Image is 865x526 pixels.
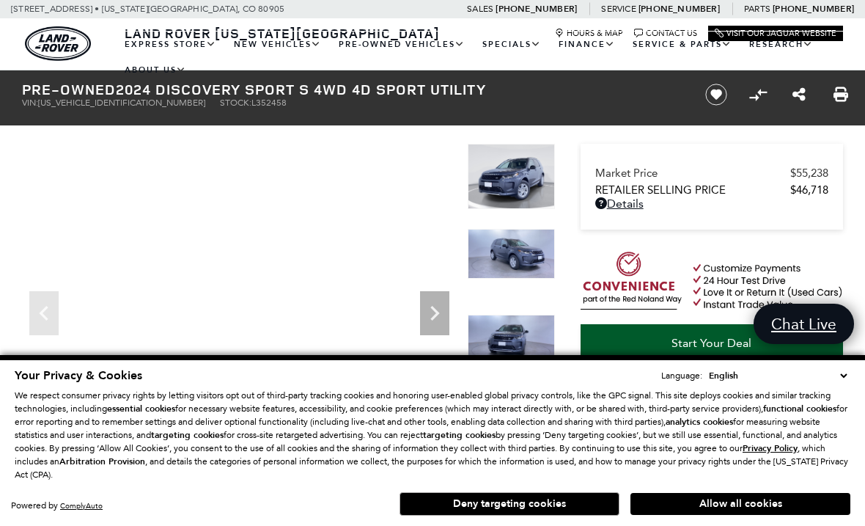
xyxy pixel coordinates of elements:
[747,84,769,106] button: Compare Vehicle
[790,167,828,180] span: $55,238
[715,29,836,38] a: Visit Our Jaguar Website
[595,183,828,197] a: Retailer Selling Price $46,718
[22,79,116,99] strong: Pre-Owned
[601,4,636,14] span: Service
[468,144,555,209] img: Used 2024 Varesine Blue Metallic Land Rover S image 1
[555,29,623,38] a: Hours & Map
[220,98,251,108] span: Stock:
[400,492,619,516] button: Deny targeting cookies
[420,291,449,335] div: Next
[468,315,555,365] img: Used 2024 Varesine Blue Metallic Land Rover S image 3
[116,57,195,83] a: About Us
[15,389,850,481] p: We respect consumer privacy rights by letting visitors opt out of third-party tracking cookies an...
[107,403,175,414] strong: essential cookies
[773,3,854,15] a: [PHONE_NUMBER]
[743,443,798,453] a: Privacy Policy
[22,81,681,98] h1: 2024 Discovery Sport S 4WD 4D Sport Utility
[763,403,836,414] strong: functional cookies
[25,26,91,61] a: land-rover
[595,183,790,197] span: Retailer Selling Price
[661,371,702,380] div: Language:
[638,3,720,15] a: [PHONE_NUMBER]
[595,167,790,180] span: Market Price
[225,32,330,57] a: New Vehicles
[468,229,555,279] img: Used 2024 Varesine Blue Metallic Land Rover S image 2
[700,83,732,106] button: Save vehicle
[671,336,751,350] span: Start Your Deal
[790,183,828,197] span: $46,718
[22,98,38,108] span: VIN:
[25,26,91,61] img: Land Rover
[792,86,806,103] a: Share this Pre-Owned 2024 Discovery Sport S 4WD 4D Sport Utility
[666,416,733,428] strong: analytics cookies
[467,4,493,14] span: Sales
[60,501,103,511] a: ComplyAuto
[125,24,440,42] span: Land Rover [US_STATE][GEOGRAPHIC_DATA]
[496,3,577,15] a: [PHONE_NUMBER]
[550,32,624,57] a: Finance
[38,98,205,108] span: [US_VEHICLE_IDENTIFICATION_NUMBER]
[151,429,224,441] strong: targeting cookies
[116,32,843,83] nav: Main Navigation
[743,442,798,454] u: Privacy Policy
[634,29,697,38] a: Contact Us
[744,4,770,14] span: Parts
[22,144,457,470] iframe: Interactive Walkaround/Photo gallery of the vehicle/product
[764,314,844,334] span: Chat Live
[251,98,287,108] span: L352458
[624,32,740,57] a: Service & Parts
[116,24,449,42] a: Land Rover [US_STATE][GEOGRAPHIC_DATA]
[11,501,103,511] div: Powered by
[15,368,142,384] span: Your Privacy & Cookies
[423,429,496,441] strong: targeting cookies
[595,197,828,211] a: Details
[833,86,848,103] a: Print this Pre-Owned 2024 Discovery Sport S 4WD 4D Sport Utility
[754,304,854,344] a: Chat Live
[581,324,843,362] a: Start Your Deal
[474,32,550,57] a: Specials
[630,493,850,515] button: Allow all cookies
[116,32,225,57] a: EXPRESS STORE
[595,167,828,180] a: Market Price $55,238
[740,32,822,57] a: Research
[59,456,145,467] strong: Arbitration Provision
[330,32,474,57] a: Pre-Owned Vehicles
[705,368,850,383] select: Language Select
[11,4,284,14] a: [STREET_ADDRESS] • [US_STATE][GEOGRAPHIC_DATA], CO 80905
